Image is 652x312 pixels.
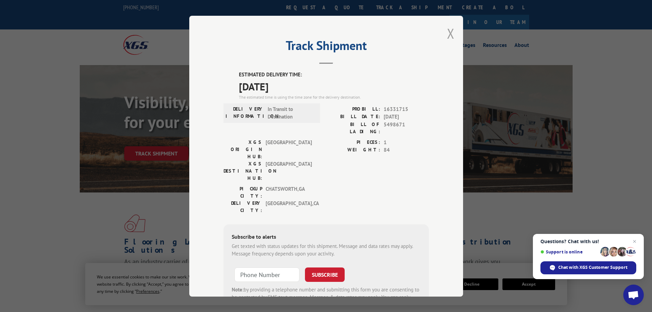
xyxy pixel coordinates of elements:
span: [GEOGRAPHIC_DATA] [266,160,312,182]
span: Questions? Chat with us! [540,239,636,244]
span: [DATE] [384,113,429,121]
span: 16331715 [384,105,429,113]
span: Close chat [630,237,639,246]
span: [DATE] [239,78,429,94]
span: [GEOGRAPHIC_DATA] , CA [266,199,312,214]
div: Chat with XGS Customer Support [540,261,636,274]
label: BILL DATE: [326,113,380,121]
div: The estimated time is using the time zone for the delivery destination. [239,94,429,100]
span: CHATSWORTH , GA [266,185,312,199]
button: Close modal [447,24,455,42]
label: PROBILL: [326,105,380,113]
label: PICKUP CITY: [223,185,262,199]
div: Open chat [623,285,644,305]
strong: Note: [232,286,244,292]
label: DELIVERY CITY: [223,199,262,214]
span: Support is online [540,249,598,254]
span: 84 [384,146,429,154]
h2: Track Shipment [223,41,429,54]
label: DELIVERY INFORMATION: [226,105,264,121]
div: by providing a telephone number and submitting this form you are consenting to be contacted by SM... [232,286,421,309]
label: WEIGHT: [326,146,380,154]
span: In Transit to Destination [268,105,314,121]
div: Get texted with status updates for this shipment. Message and data rates may apply. Message frequ... [232,242,421,258]
span: Chat with XGS Customer Support [558,264,627,271]
label: PIECES: [326,138,380,146]
span: 5498671 [384,121,429,135]
label: ESTIMATED DELIVERY TIME: [239,71,429,79]
input: Phone Number [234,267,299,282]
label: XGS ORIGIN HUB: [223,138,262,160]
div: Subscribe to alerts [232,232,421,242]
span: [GEOGRAPHIC_DATA] [266,138,312,160]
label: BILL OF LADING: [326,121,380,135]
span: 1 [384,138,429,146]
button: SUBSCRIBE [305,267,345,282]
label: XGS DESTINATION HUB: [223,160,262,182]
